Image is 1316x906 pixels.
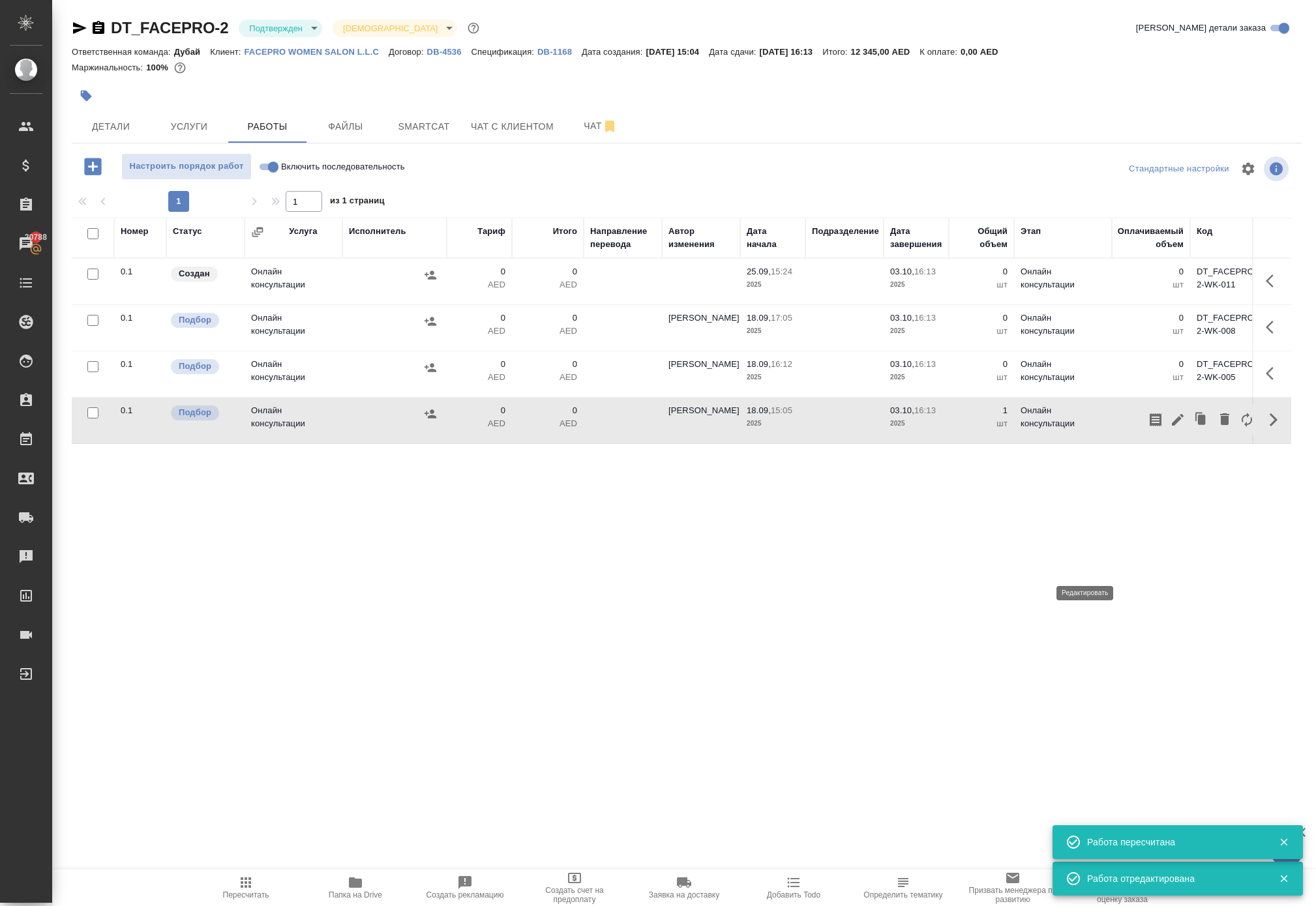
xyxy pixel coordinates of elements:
p: 18.09, [747,405,771,415]
span: Настроить таблицу [1233,153,1264,184]
p: 18.09, [747,313,771,323]
p: 0 [453,265,505,278]
button: Закрыть [1270,836,1297,848]
button: Заявка на доставку [629,869,739,906]
p: шт [1118,278,1184,291]
svg: Отписаться [602,119,618,134]
p: 0 [518,312,577,325]
p: Дубай [174,47,211,57]
div: Этап [1021,225,1041,238]
span: Файлы [314,119,377,135]
p: 2025 [747,417,799,430]
p: 0 [955,358,1008,371]
span: из 1 страниц [330,193,385,212]
p: Итого: [822,47,850,57]
div: split button [1126,159,1233,179]
p: шт [955,325,1008,338]
p: 1 [955,404,1008,417]
div: Номер [121,225,149,238]
span: Призвать менеджера по развитию [966,886,1060,904]
p: 03.10, [890,313,914,323]
p: 03.10, [890,359,914,369]
p: DB-1168 [537,47,582,57]
p: 2025 [747,371,799,384]
div: Исполнитель [349,225,406,238]
div: 0.1 [121,265,160,278]
p: DB-4536 [427,47,471,57]
button: Назначить [421,265,440,285]
div: Подтвержден [239,20,322,37]
p: AED [453,371,505,384]
button: Назначить [421,358,440,377]
button: Скопировать ссылку [91,20,106,36]
button: Закрыть [1270,873,1297,884]
p: Договор: [389,47,427,57]
p: шт [955,417,1008,430]
span: Детали [80,119,142,135]
td: [PERSON_NAME] [662,305,740,351]
p: 0 [453,358,505,371]
p: шт [955,371,1008,384]
td: [PERSON_NAME] [662,398,740,443]
td: Онлайн консультации [245,351,342,397]
span: Работы [236,119,299,135]
span: Пересчитать [223,890,269,899]
p: 0 [1118,358,1184,371]
p: Подбор [179,406,211,419]
td: DT_FACEPRO-2-WK-005 [1190,351,1268,397]
button: Клонировать [1189,404,1214,435]
p: Онлайн консультации [1021,312,1105,338]
div: Работа отредактирована [1087,872,1259,885]
div: 0.1 [121,312,160,325]
p: 0 [518,358,577,371]
p: 2025 [747,325,799,338]
button: Добавить тэг [72,81,100,110]
p: шт [1118,371,1184,384]
div: Дата начала [747,225,799,251]
span: Услуги [158,119,220,135]
div: Заказ еще не согласован с клиентом, искать исполнителей рано [170,265,238,283]
span: Посмотреть информацию [1264,156,1291,181]
button: Подтвержден [245,23,307,34]
div: Итого [553,225,577,238]
span: Папка на Drive [329,890,382,899]
span: Настроить порядок работ [128,159,245,174]
button: Здесь прячутся важные кнопки [1258,265,1289,297]
button: Заменить [1236,404,1258,435]
p: Дата сдачи: [709,47,759,57]
button: Скопировать мини-бриф [1144,404,1167,435]
p: Маржинальность: [72,63,146,72]
p: 16:13 [914,405,936,415]
p: 1 [1118,404,1184,417]
div: Оплачиваемый объем [1118,225,1184,251]
p: AED [518,371,577,384]
td: [PERSON_NAME] [662,351,740,397]
p: Подбор [179,360,211,373]
button: 0.00 AED; [172,59,188,76]
p: Создан [179,267,210,280]
p: 0 [1118,312,1184,325]
button: [DEMOGRAPHIC_DATA] [339,23,441,34]
p: 0 [453,404,505,417]
button: Добавить работу [75,153,111,180]
p: Ответственная команда: [72,47,174,57]
button: Добавить Todo [739,869,848,906]
span: Создать рекламацию [426,890,504,899]
div: Можно подбирать исполнителей [170,404,238,422]
td: DT_FACEPRO-2-WK-001 [1190,398,1268,443]
p: Дата создания: [582,47,646,57]
p: 16:12 [771,359,792,369]
button: Призвать менеджера по развитию [958,869,1068,906]
p: Онлайн консультации [1021,358,1105,384]
div: Можно подбирать исполнителей [170,312,238,329]
td: Онлайн консультации [245,398,342,443]
button: Назначить [421,404,440,424]
div: Работа пересчитана [1087,836,1259,849]
p: 100% [146,63,172,72]
button: Доп статусы указывают на важность/срочность заказа [465,20,482,37]
td: Онлайн консультации [245,259,342,304]
div: Автор изменения [668,225,734,251]
span: Smartcat [393,119,455,135]
p: [DATE] 15:04 [646,47,710,57]
button: Удалить [1214,404,1236,435]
